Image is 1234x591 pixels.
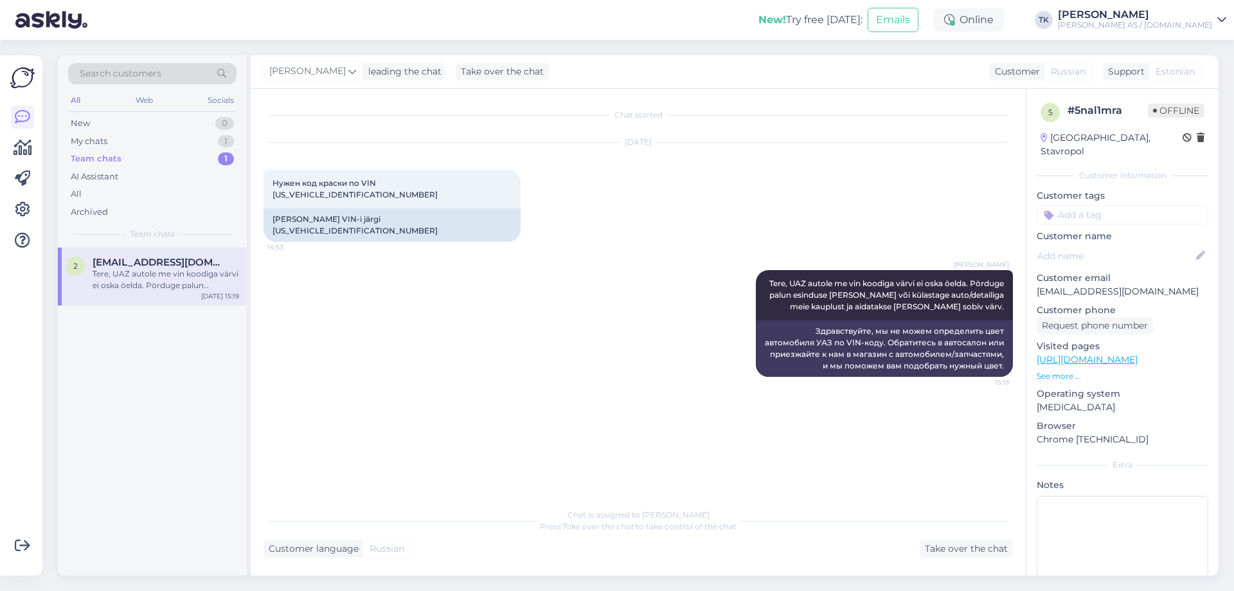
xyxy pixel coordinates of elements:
[71,170,118,183] div: AI Assistant
[205,92,237,109] div: Socials
[93,268,239,291] div: Tere, UAZ autole me vin koodiga värvi ei oska öelda. Pörduge palun esinduse [PERSON_NAME] või kül...
[1051,65,1086,78] span: Russian
[218,152,234,165] div: 1
[273,178,438,199] span: Нужен код краски по VIN [US_VEHICLE_IDENTIFICATION_NUMBER]
[1058,10,1212,20] div: [PERSON_NAME]
[215,117,234,130] div: 0
[961,377,1009,387] span: 15:19
[1037,478,1208,492] p: Notes
[540,522,737,531] span: Press to take control of the chat
[10,66,35,90] img: Askly Logo
[1037,340,1208,353] p: Visited pages
[1037,304,1208,317] p: Customer phone
[1035,11,1053,29] div: TK
[1037,387,1208,401] p: Operating system
[1037,170,1208,181] div: Customer information
[130,228,175,240] span: Team chats
[769,278,1006,311] span: Tere, UAZ autole me vin koodiga värvi ei oska öelda. Pörduge palun esinduse [PERSON_NAME] või kül...
[1103,65,1145,78] div: Support
[1037,285,1208,298] p: [EMAIL_ADDRESS][DOMAIN_NAME]
[71,188,82,201] div: All
[201,291,239,301] div: [DATE] 15:19
[934,8,1004,32] div: Online
[133,92,156,109] div: Web
[264,136,1013,148] div: [DATE]
[1037,459,1208,471] div: Extra
[756,320,1013,377] div: Здравствуйте, мы не можем определить цвет автомобиля УАЗ по VIN-коду. Обратитесь в автосалон или ...
[1037,419,1208,433] p: Browser
[264,542,359,556] div: Customer language
[1037,230,1208,243] p: Customer name
[920,540,1013,558] div: Take over the chat
[1037,249,1194,263] input: Add name
[868,8,918,32] button: Emails
[1037,433,1208,446] p: Chrome [TECHNICAL_ID]
[568,510,710,520] span: Chat is assigned to [PERSON_NAME]
[1037,205,1208,224] input: Add a tag
[73,261,78,271] span: 2
[1156,65,1195,78] span: Estonian
[363,65,442,78] div: leading the chat
[1068,103,1148,118] div: # 5nal1mra
[267,242,316,252] span: 14:53
[1037,354,1138,365] a: [URL][DOMAIN_NAME]
[954,260,1009,269] span: [PERSON_NAME]
[93,257,226,268] span: 20vek2017@gmail.com
[1037,317,1153,334] div: Request phone number
[71,152,121,165] div: Team chats
[71,117,90,130] div: New
[370,542,404,556] span: Russian
[264,109,1013,121] div: Chat started
[758,14,786,26] b: New!
[218,135,234,148] div: 1
[1048,107,1053,117] span: 5
[269,64,346,78] span: [PERSON_NAME]
[68,92,83,109] div: All
[456,63,549,80] div: Take over the chat
[1037,271,1208,285] p: Customer email
[71,135,107,148] div: My chats
[1037,370,1208,382] p: See more ...
[80,67,161,80] span: Search customers
[71,206,108,219] div: Archived
[1041,131,1183,158] div: [GEOGRAPHIC_DATA], Stavropol
[1058,10,1226,30] a: [PERSON_NAME][PERSON_NAME] AS / [DOMAIN_NAME]
[990,65,1040,78] div: Customer
[561,522,636,531] i: 'Take over the chat'
[1037,401,1208,414] p: [MEDICAL_DATA]
[1148,104,1204,118] span: Offline
[1037,189,1208,203] p: Customer tags
[758,12,863,28] div: Try free [DATE]:
[264,208,521,242] div: [PERSON_NAME] VIN-i järgi [US_VEHICLE_IDENTIFICATION_NUMBER]
[1058,20,1212,30] div: [PERSON_NAME] AS / [DOMAIN_NAME]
